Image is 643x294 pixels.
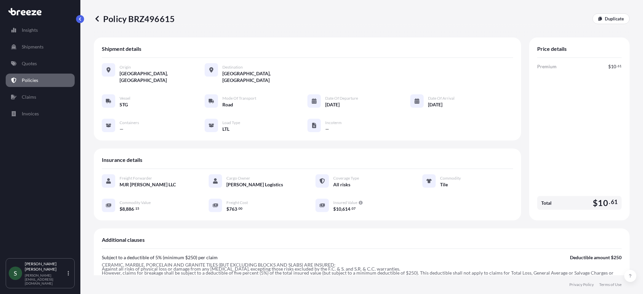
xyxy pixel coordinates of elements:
[6,57,75,70] a: Quotes
[333,200,357,205] span: Insured Value
[611,200,618,204] span: 61
[102,236,145,243] span: Additional clauses
[333,181,350,188] span: All risks
[25,261,66,272] p: [PERSON_NAME] [PERSON_NAME]
[541,200,552,206] span: Total
[609,200,610,204] span: .
[608,64,611,69] span: $
[102,45,141,52] span: Shipment details
[592,13,630,24] a: Duplicate
[352,207,356,210] span: 07
[598,199,608,207] span: 10
[120,70,205,84] span: [GEOGRAPHIC_DATA], [GEOGRAPHIC_DATA]
[440,181,448,188] span: Tile
[336,207,341,211] span: 10
[22,43,44,50] p: Shipments
[325,101,340,108] span: [DATE]
[226,207,229,211] span: $
[341,207,342,211] span: ,
[333,176,359,181] span: Coverage Type
[428,101,442,108] span: [DATE]
[120,101,128,108] span: STG
[569,282,594,287] a: Privacy Policy
[126,207,134,211] span: 886
[440,176,461,181] span: Commodity
[102,254,218,261] p: Subject to a deductible of 5% (minimum $250) per claim
[570,254,622,261] p: Deductible amount $250
[617,65,617,67] span: .
[342,207,350,211] span: 614
[22,94,36,100] p: Claims
[6,74,75,87] a: Policies
[222,101,233,108] span: Road
[537,63,557,70] span: Premium
[122,207,125,211] span: 8
[618,65,622,67] span: 61
[102,263,622,279] p: CERAMIC, MARBLE, PORCELAIN AND GRANITE TILES (BUT EXCLUDING BLOCKS AND SLABS) ARE INSURED: Agains...
[102,157,142,163] span: Insurance details
[94,13,175,24] p: Policy BRZ496615
[325,96,358,101] span: Date of Departure
[120,96,130,101] span: Vessel
[611,64,616,69] span: 10
[22,27,38,33] p: Insights
[135,207,139,210] span: 15
[222,65,243,70] span: Destination
[6,107,75,120] a: Invoices
[120,200,151,205] span: Commodity Value
[325,120,342,125] span: Incoterm
[222,96,256,101] span: Mode of Transport
[6,90,75,104] a: Claims
[120,126,124,132] span: —
[120,176,152,181] span: Freight Forwarder
[22,77,38,84] p: Policies
[237,207,238,210] span: .
[222,70,307,84] span: [GEOGRAPHIC_DATA], [GEOGRAPHIC_DATA]
[599,282,622,287] a: Terms of Use
[120,120,139,125] span: Containers
[537,45,567,52] span: Price details
[593,199,598,207] span: $
[25,273,66,285] p: [PERSON_NAME][EMAIL_ADDRESS][DOMAIN_NAME]
[222,126,229,132] span: LTL
[6,23,75,37] a: Insights
[120,181,176,188] span: MJR [PERSON_NAME] LLC
[22,110,39,117] p: Invoices
[14,270,17,277] span: S
[229,207,237,211] span: 763
[120,65,131,70] span: Origin
[333,207,336,211] span: $
[238,207,242,210] span: 00
[226,181,283,188] span: [PERSON_NAME] Logistics
[226,200,248,205] span: Freight Cost
[226,176,250,181] span: Cargo Owner
[222,120,240,125] span: Load Type
[120,207,122,211] span: $
[125,207,126,211] span: ,
[605,15,624,22] p: Duplicate
[428,96,454,101] span: Date of Arrival
[325,126,329,132] span: —
[22,60,37,67] p: Quotes
[6,40,75,54] a: Shipments
[134,207,135,210] span: .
